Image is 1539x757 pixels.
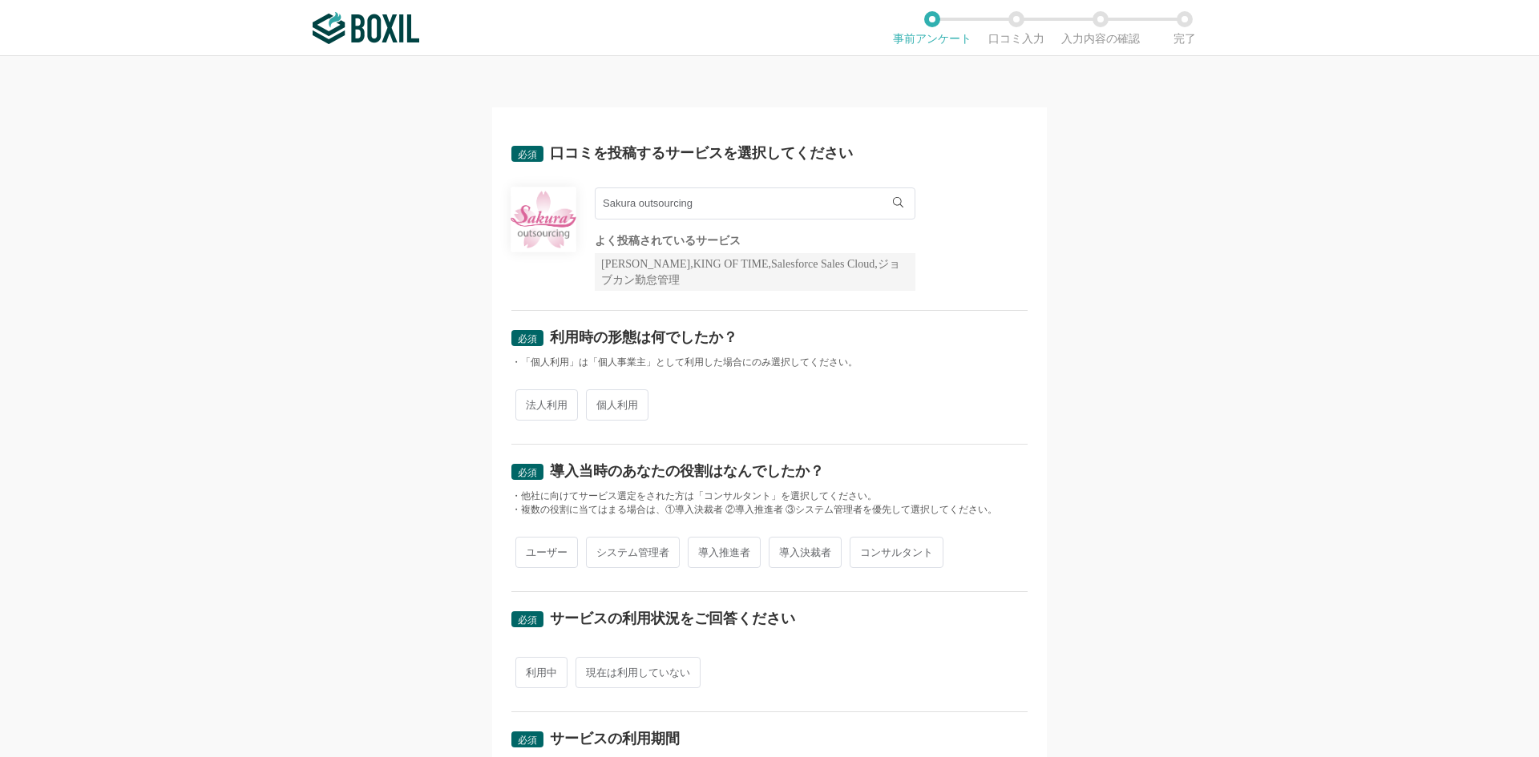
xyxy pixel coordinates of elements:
input: サービス名で検索 [595,187,915,219]
span: ユーザー [515,537,578,568]
span: 法人利用 [515,389,578,421]
div: ・他社に向けてサービス選定をされた方は「コンサルタント」を選択してください。 [511,489,1028,503]
span: 導入決裁者 [769,537,842,568]
div: ・複数の役割に当てはまる場合は、①導入決裁者 ②導入推進者 ③システム管理者を優先して選択してください。 [511,503,1028,517]
img: ボクシルSaaS_ロゴ [313,12,419,44]
span: 必須 [518,467,537,478]
span: 利用中 [515,657,568,688]
li: 完了 [1142,11,1226,45]
div: 導入当時のあなたの役割はなんでしたか？ [550,464,824,478]
span: 必須 [518,149,537,160]
div: [PERSON_NAME],KING OF TIME,Salesforce Sales Cloud,ジョブカン勤怠管理 [595,253,915,291]
li: 事前アンケート [890,11,974,45]
div: サービスの利用期間 [550,731,680,746]
span: 現在は利用していない [576,657,701,688]
div: サービスの利用状況をご回答ください [550,611,795,626]
span: 必須 [518,614,537,626]
span: 導入推進者 [688,537,761,568]
div: ・「個人利用」は「個人事業主」として利用した場合にのみ選択してください。 [511,356,1028,369]
li: 口コミ入力 [974,11,1058,45]
div: 利用時の形態は何でしたか？ [550,330,737,344]
span: システム管理者 [586,537,680,568]
span: コンサルタント [850,537,943,568]
span: 必須 [518,333,537,344]
li: 入力内容の確認 [1058,11,1142,45]
div: よく投稿されているサービス [595,236,915,247]
span: 必須 [518,735,537,746]
div: 口コミを投稿するサービスを選択してください [550,146,853,160]
span: 個人利用 [586,389,648,421]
